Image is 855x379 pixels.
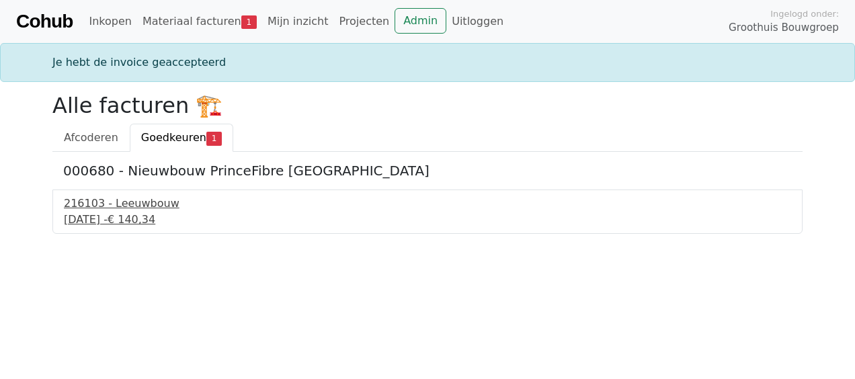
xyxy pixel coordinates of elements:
[395,8,446,34] a: Admin
[770,7,839,20] span: Ingelogd onder:
[64,131,118,144] span: Afcoderen
[137,8,262,35] a: Materiaal facturen1
[83,8,136,35] a: Inkopen
[64,212,791,228] div: [DATE] -
[446,8,509,35] a: Uitloggen
[52,124,130,152] a: Afcoderen
[729,20,839,36] span: Groothuis Bouwgroep
[16,5,73,38] a: Cohub
[130,124,233,152] a: Goedkeuren1
[141,131,206,144] span: Goedkeuren
[108,213,155,226] span: € 140,34
[241,15,257,29] span: 1
[64,196,791,228] a: 216103 - Leeuwbouw[DATE] -€ 140,34
[206,132,222,145] span: 1
[64,196,791,212] div: 216103 - Leeuwbouw
[52,93,803,118] h2: Alle facturen 🏗️
[262,8,334,35] a: Mijn inzicht
[44,54,811,71] div: Je hebt de invoice geaccepteerd
[63,163,792,179] h5: 000680 - Nieuwbouw PrinceFibre [GEOGRAPHIC_DATA]
[333,8,395,35] a: Projecten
